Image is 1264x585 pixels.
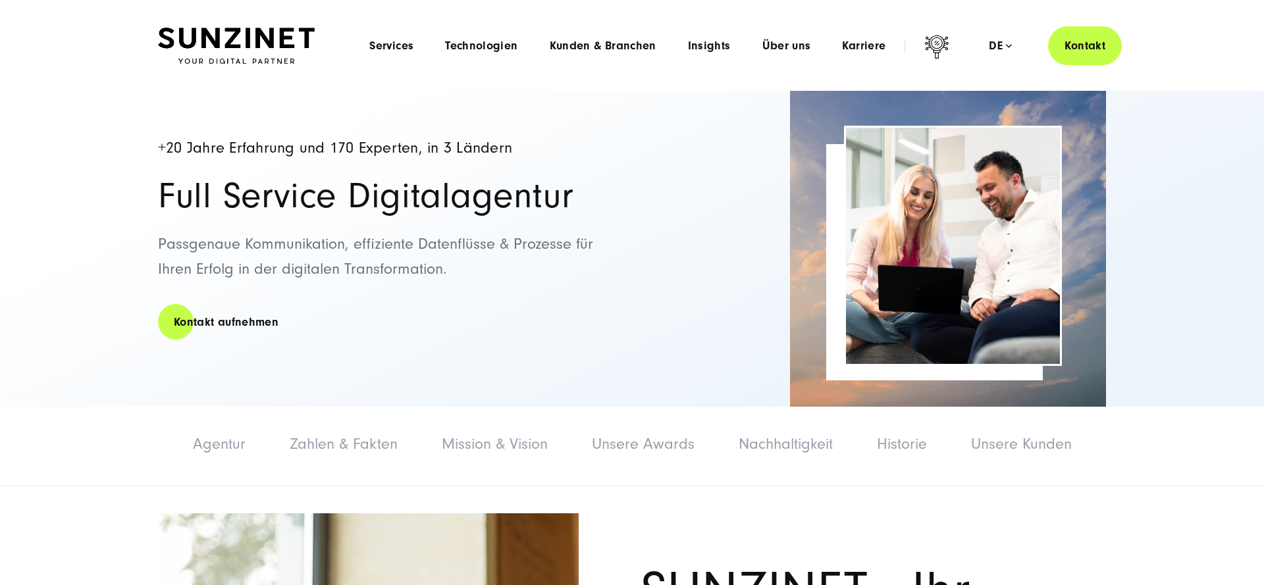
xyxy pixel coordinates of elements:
a: Unsere Kunden [971,435,1072,453]
a: Unsere Awards [592,435,695,453]
a: Zahlen & Fakten [290,435,398,453]
a: Insights [688,39,731,53]
h2: Full Service Digitalagentur [158,178,619,215]
a: Technologien [445,39,517,53]
a: Services [369,39,413,53]
img: SUNZINET Full Service Digital Agentur [158,28,315,64]
a: Karriere [842,39,885,53]
a: Kontakt aufnehmen [158,303,294,341]
a: Kontakt [1048,26,1122,65]
div: de [989,39,1012,53]
span: Passgenaue Kommunikation, effiziente Datenflüsse & Prozesse für Ihren Erfolg in der digitalen Tra... [158,235,593,278]
img: Full-Service Digitalagentur SUNZINET - Business Applications Web & Cloud_2 [790,91,1106,407]
h4: +20 Jahre Erfahrung und 170 Experten, in 3 Ländern [158,140,619,157]
a: Nachhaltigkeit [739,435,833,453]
img: Service_Images_2025_39 [846,128,1060,364]
a: Mission & Vision [442,435,548,453]
a: Historie [877,435,927,453]
a: Über uns [762,39,811,53]
a: Agentur [193,435,246,453]
a: Kunden & Branchen [550,39,656,53]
